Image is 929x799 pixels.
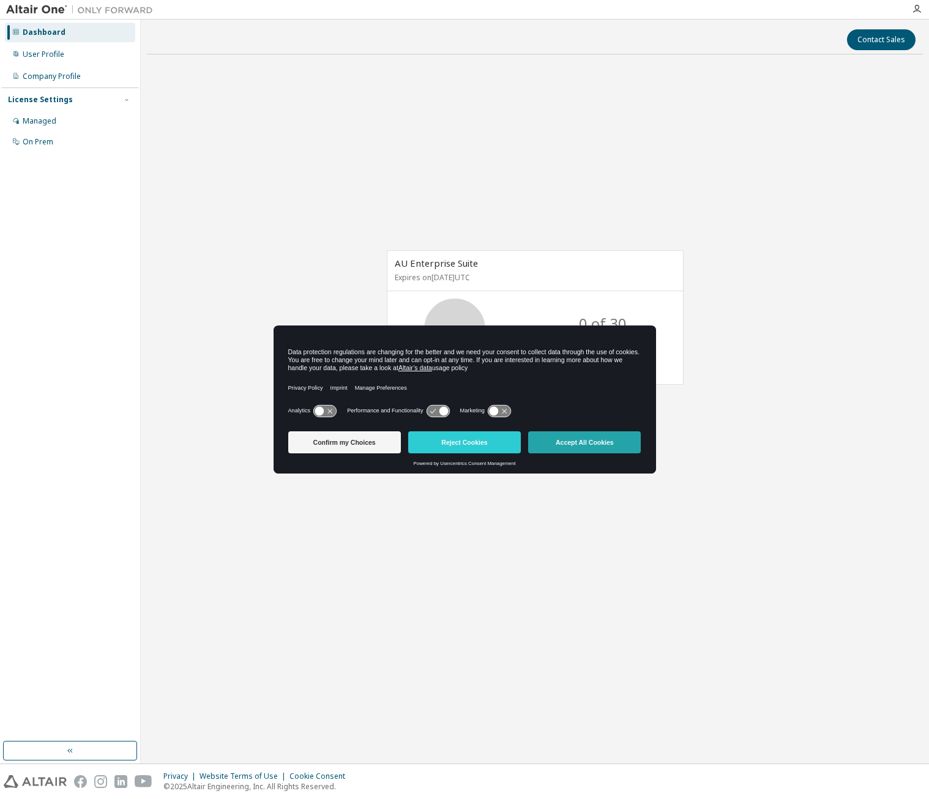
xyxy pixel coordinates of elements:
div: User Profile [23,50,64,59]
div: Website Terms of Use [200,771,289,781]
img: Altair One [6,4,159,16]
div: Managed [23,116,56,126]
p: © 2025 Altair Engineering, Inc. All Rights Reserved. [163,781,353,792]
img: linkedin.svg [114,775,127,788]
img: youtube.svg [135,775,152,788]
div: Cookie Consent [289,771,353,781]
div: License Settings [8,95,73,105]
div: Privacy [163,771,200,781]
div: Dashboard [23,28,65,37]
img: altair_logo.svg [4,775,67,788]
img: facebook.svg [74,775,87,788]
img: instagram.svg [94,775,107,788]
p: Expires on [DATE] UTC [395,272,673,283]
p: 0 of 30 [579,313,627,334]
div: On Prem [23,137,53,147]
span: AU Enterprise Suite [395,257,478,269]
div: Company Profile [23,72,81,81]
button: Contact Sales [847,29,916,50]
